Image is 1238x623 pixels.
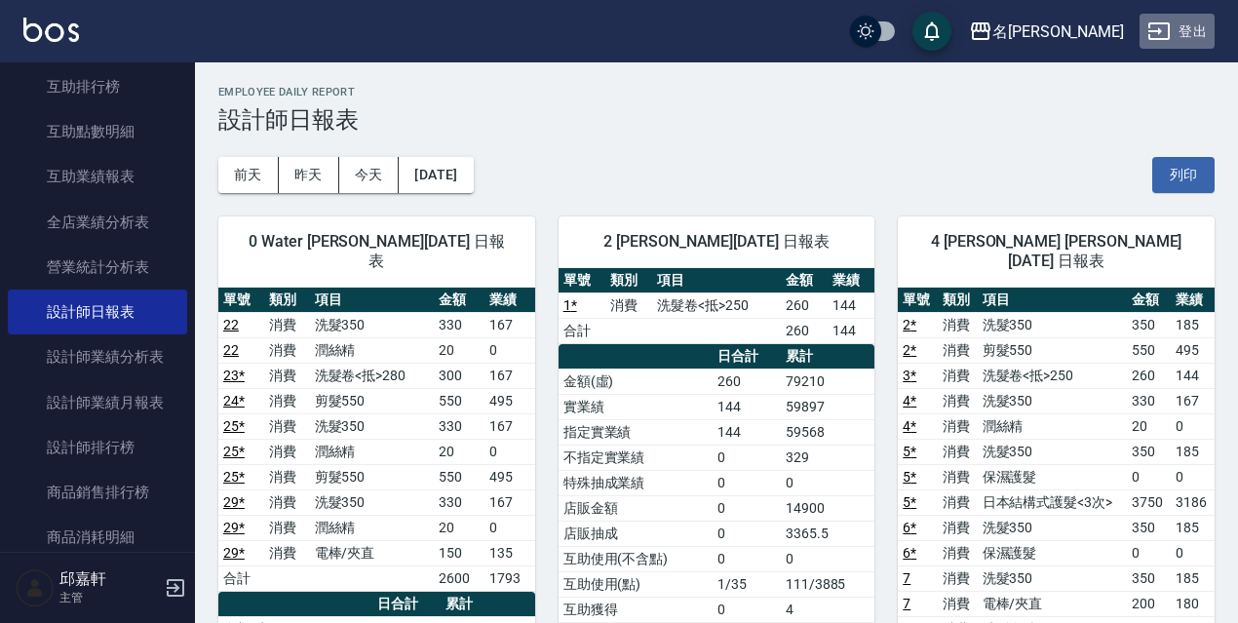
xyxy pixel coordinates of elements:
th: 類別 [938,288,978,313]
td: 0 [713,597,781,622]
td: 350 [1127,312,1171,337]
td: 1/35 [713,571,781,597]
td: 260 [1127,363,1171,388]
td: 495 [484,388,535,413]
td: 洗髮卷<抵>250 [652,292,781,318]
button: save [912,12,951,51]
td: 消費 [264,413,310,439]
td: 0 [1127,540,1171,565]
td: 59568 [781,419,874,445]
td: 350 [1127,515,1171,540]
td: 330 [434,489,484,515]
td: 4 [781,597,874,622]
a: 設計師業績分析表 [8,334,187,379]
td: 0 [781,470,874,495]
td: 不指定實業績 [559,445,713,470]
td: 日本結構式護髮<3次> [978,489,1128,515]
button: 今天 [339,157,400,193]
td: 消費 [938,312,978,337]
td: 20 [1127,413,1171,439]
a: 設計師業績月報表 [8,380,187,425]
td: 0 [713,546,781,571]
td: 3365.5 [781,521,874,546]
th: 項目 [978,288,1128,313]
td: 0 [1171,540,1215,565]
td: 合計 [559,318,605,343]
td: 0 [1171,413,1215,439]
td: 剪髮550 [978,337,1128,363]
th: 日合計 [372,592,441,617]
td: 20 [434,337,484,363]
img: Person [16,568,55,607]
td: 保濕護髮 [978,540,1128,565]
td: 消費 [264,515,310,540]
td: 167 [484,312,535,337]
td: 260 [781,318,828,343]
a: 商品消耗明細 [8,515,187,560]
td: 電棒/夾直 [310,540,435,565]
td: 3750 [1127,489,1171,515]
th: 累計 [781,344,874,370]
td: 消費 [264,439,310,464]
td: 消費 [938,388,978,413]
td: 消費 [938,540,978,565]
a: 商品銷售排行榜 [8,470,187,515]
td: 495 [1171,337,1215,363]
a: 設計師日報表 [8,290,187,334]
td: 消費 [938,464,978,489]
th: 類別 [605,268,652,293]
th: 金額 [434,288,484,313]
td: 消費 [938,591,978,616]
table: a dense table [218,288,535,592]
td: 167 [1171,388,1215,413]
td: 剪髮550 [310,464,435,489]
td: 167 [484,489,535,515]
td: 消費 [264,388,310,413]
td: 0 [1127,464,1171,489]
td: 79210 [781,369,874,394]
td: 消費 [938,439,978,464]
a: 22 [223,317,239,332]
a: 7 [903,570,910,586]
td: 金額(虛) [559,369,713,394]
th: 業績 [828,268,874,293]
a: 互助業績報表 [8,154,187,199]
td: 洗髮卷<抵>250 [978,363,1128,388]
td: 495 [484,464,535,489]
button: 列印 [1152,157,1215,193]
td: 消費 [938,565,978,591]
td: 350 [1127,439,1171,464]
td: 消費 [938,337,978,363]
td: 0 [713,470,781,495]
span: 4 [PERSON_NAME] [PERSON_NAME] [DATE] 日報表 [921,232,1191,271]
td: 消費 [264,312,310,337]
td: 329 [781,445,874,470]
th: 單號 [218,288,264,313]
td: 260 [781,292,828,318]
h5: 邱嘉軒 [59,569,159,589]
td: 保濕護髮 [978,464,1128,489]
a: 互助點數明細 [8,109,187,154]
h2: Employee Daily Report [218,86,1215,98]
button: 登出 [1140,14,1215,50]
td: 潤絲精 [310,337,435,363]
th: 業績 [1171,288,1215,313]
td: 3186 [1171,489,1215,515]
span: 2 [PERSON_NAME][DATE] 日報表 [582,232,852,252]
td: 0 [713,495,781,521]
table: a dense table [559,268,875,344]
td: 剪髮550 [310,388,435,413]
td: 200 [1127,591,1171,616]
td: 1793 [484,565,535,591]
a: 22 [223,342,239,358]
button: 昨天 [279,157,339,193]
td: 消費 [264,540,310,565]
td: 潤絲精 [310,439,435,464]
td: 550 [1127,337,1171,363]
td: 14900 [781,495,874,521]
td: 洗髮350 [978,439,1128,464]
td: 合計 [218,565,264,591]
img: Logo [23,18,79,42]
td: 0 [484,337,535,363]
td: 144 [713,394,781,419]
